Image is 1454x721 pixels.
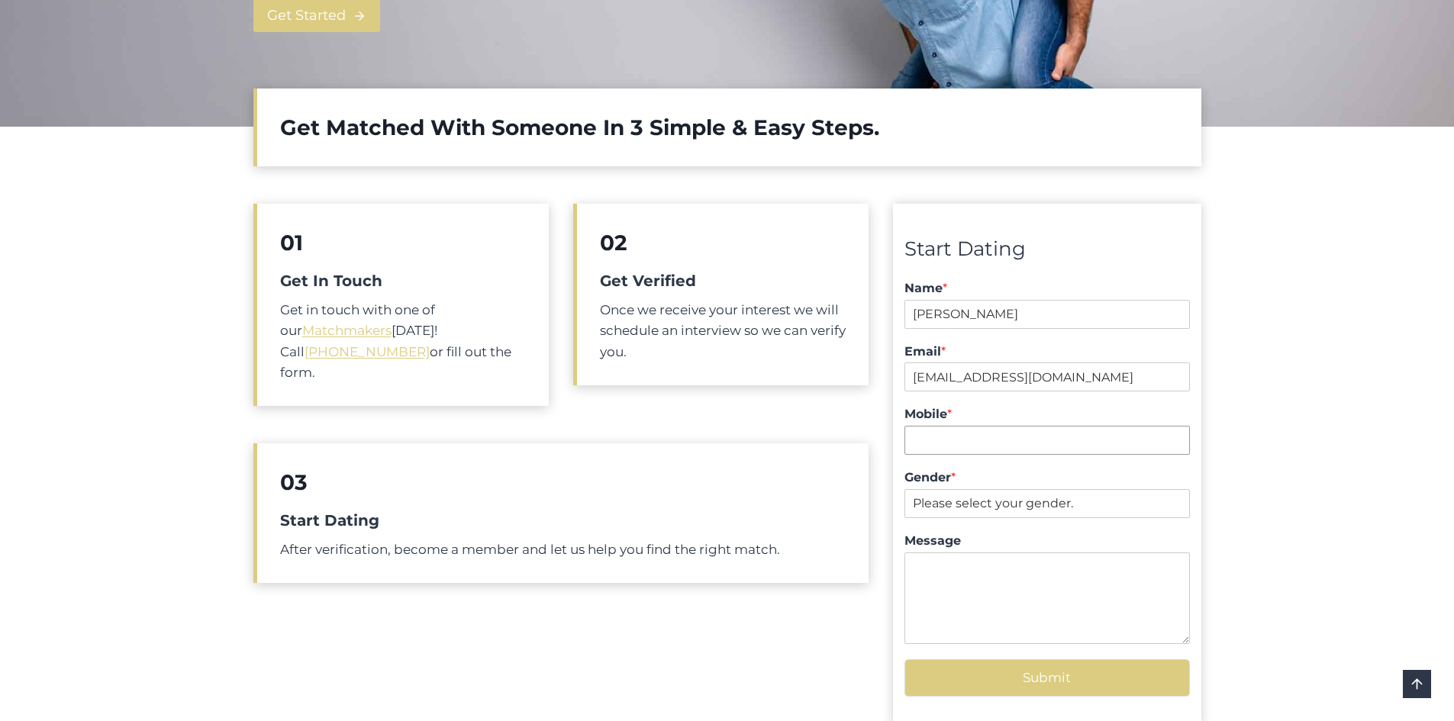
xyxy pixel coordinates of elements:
h2: 02 [600,227,846,259]
h5: Start Dating [280,509,846,532]
p: Once we receive your interest we will schedule an interview so we can verify you. [600,300,846,362]
h5: Get Verified [600,269,846,292]
p: Get in touch with one of our [DATE]! Call or fill out the form. [280,300,526,383]
label: Gender [904,470,1189,486]
h2: Get Matched With Someone In 3 Simple & Easy Steps.​ [280,111,1178,143]
label: Email [904,344,1189,360]
div: Start Dating [904,233,1189,266]
h2: 03 [280,466,846,498]
span: Get Started [267,5,346,27]
p: After verification, become a member and let us help you find the right match. [280,539,846,560]
a: Matchmakers [302,323,392,338]
label: Name [904,281,1189,297]
h5: Get In Touch [280,269,526,292]
a: Scroll to top [1403,670,1431,698]
button: Submit [904,659,1189,697]
label: Message [904,533,1189,549]
a: [PHONE_NUMBER] [305,344,430,359]
h2: 01 [280,227,526,259]
input: Mobile [904,426,1189,455]
label: Mobile [904,407,1189,423]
